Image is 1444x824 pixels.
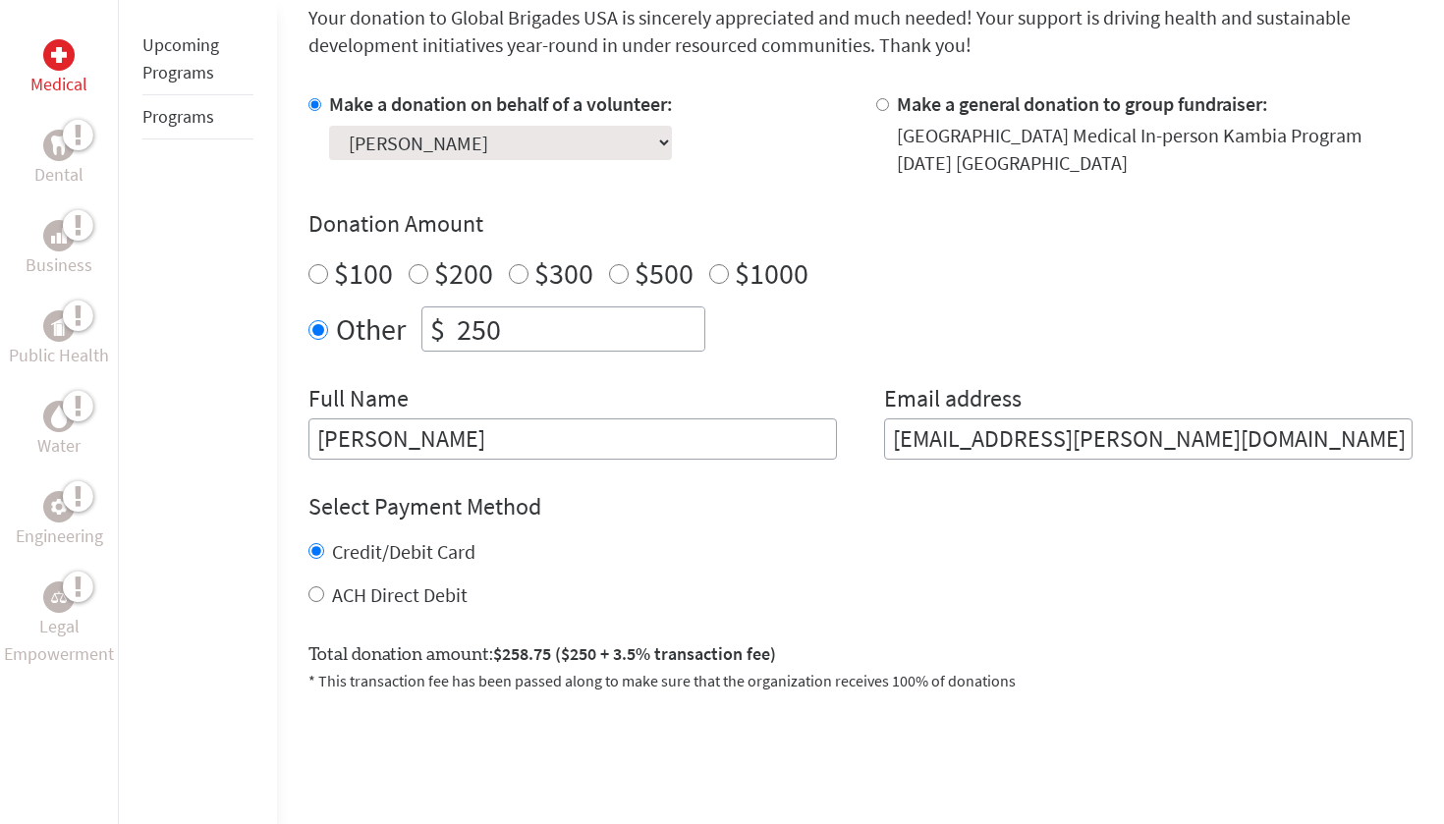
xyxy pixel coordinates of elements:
[308,491,1413,522] h4: Select Payment Method
[4,613,114,668] p: Legal Empowerment
[735,254,808,292] label: $1000
[43,39,75,71] div: Medical
[16,491,103,550] a: EngineeringEngineering
[30,39,87,98] a: MedicalMedical
[332,539,475,564] label: Credit/Debit Card
[142,105,214,128] a: Programs
[308,640,776,669] label: Total donation amount:
[884,383,1022,418] label: Email address
[51,499,67,515] img: Engineering
[34,161,83,189] p: Dental
[308,4,1413,59] p: Your donation to Global Brigades USA is sincerely appreciated and much needed! Your support is dr...
[9,310,109,369] a: Public HealthPublic Health
[37,401,81,460] a: WaterWater
[884,418,1413,460] input: Your Email
[897,91,1268,116] label: Make a general donation to group fundraiser:
[43,310,75,342] div: Public Health
[329,91,673,116] label: Make a donation on behalf of a volunteer:
[51,228,67,244] img: Business
[453,307,704,351] input: Enter Amount
[37,432,81,460] p: Water
[308,669,1413,692] p: * This transaction fee has been passed along to make sure that the organization receives 100% of ...
[308,418,837,460] input: Enter Full Name
[308,383,409,418] label: Full Name
[51,591,67,603] img: Legal Empowerment
[142,95,253,139] li: Programs
[142,24,253,95] li: Upcoming Programs
[34,130,83,189] a: DentalDental
[9,342,109,369] p: Public Health
[43,491,75,522] div: Engineering
[16,522,103,550] p: Engineering
[493,642,776,665] span: $258.75 ($250 + 3.5% transaction fee)
[26,220,92,279] a: BusinessBusiness
[334,254,393,292] label: $100
[51,136,67,154] img: Dental
[51,47,67,63] img: Medical
[26,251,92,279] p: Business
[43,130,75,161] div: Dental
[422,307,453,351] div: $
[142,33,219,83] a: Upcoming Programs
[43,401,75,432] div: Water
[43,581,75,613] div: Legal Empowerment
[336,306,406,352] label: Other
[51,316,67,336] img: Public Health
[434,254,493,292] label: $200
[51,405,67,427] img: Water
[897,122,1413,177] div: [GEOGRAPHIC_DATA] Medical In-person Kambia Program [DATE] [GEOGRAPHIC_DATA]
[30,71,87,98] p: Medical
[308,208,1413,240] h4: Donation Amount
[332,582,468,607] label: ACH Direct Debit
[4,581,114,668] a: Legal EmpowermentLegal Empowerment
[534,254,593,292] label: $300
[635,254,694,292] label: $500
[43,220,75,251] div: Business
[308,716,607,793] iframe: reCAPTCHA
